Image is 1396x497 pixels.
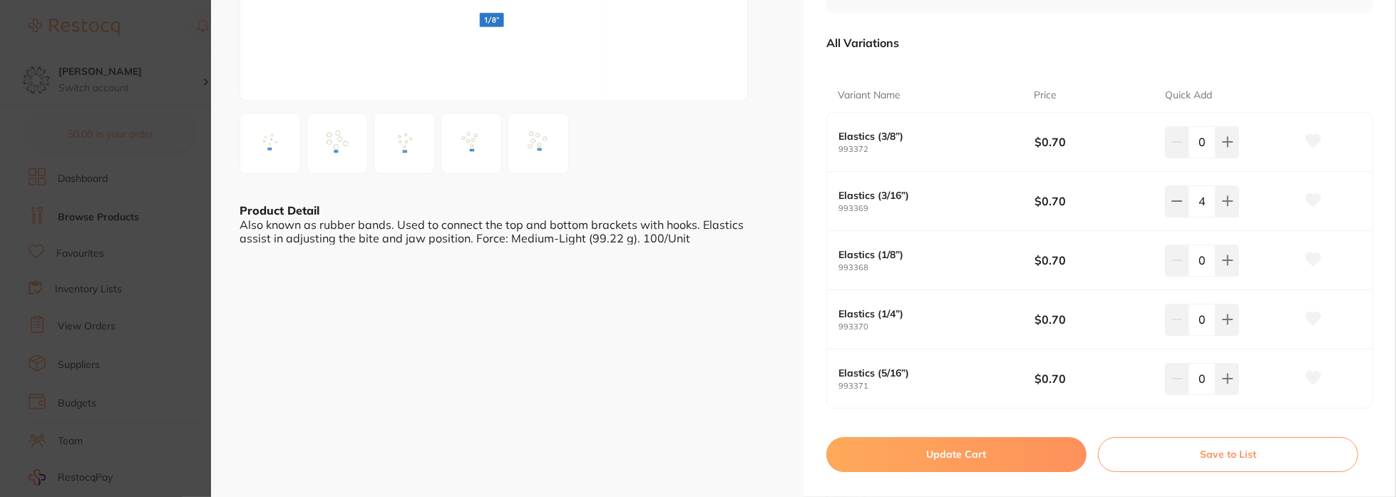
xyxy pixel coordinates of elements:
small: 993372 [838,145,1035,154]
b: Elastics (5/16”) [838,367,1015,379]
img: OTItanBn [245,118,296,169]
b: $0.70 [1035,312,1152,327]
b: Elastics (3/8”) [838,130,1015,142]
b: Product Detail [240,203,319,217]
p: Variant Name [838,88,900,103]
b: $0.70 [1035,134,1152,150]
img: N2MtanBn [379,118,430,169]
b: $0.70 [1035,252,1152,268]
img: NjItanBn [513,118,564,169]
small: 993370 [838,322,1035,332]
small: 993369 [838,204,1035,213]
b: Elastics (1/4”) [838,308,1015,319]
b: $0.70 [1035,193,1152,209]
b: Elastics (1/8”) [838,249,1015,260]
button: Update Cart [826,437,1087,471]
b: $0.70 [1035,371,1152,386]
div: Also known as rubber bands. Used to connect the top and bottom brackets with hooks. Elastics assi... [240,218,775,245]
small: 993371 [838,381,1035,391]
p: All Variations [826,36,899,50]
p: Quick Add [1165,88,1212,103]
b: Elastics (3/16”) [838,190,1015,201]
small: 993368 [838,263,1035,272]
img: NTYtanBn [446,118,497,169]
button: Save to List [1098,437,1358,471]
img: OWYtanBn [312,118,363,169]
p: Price [1035,88,1057,103]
